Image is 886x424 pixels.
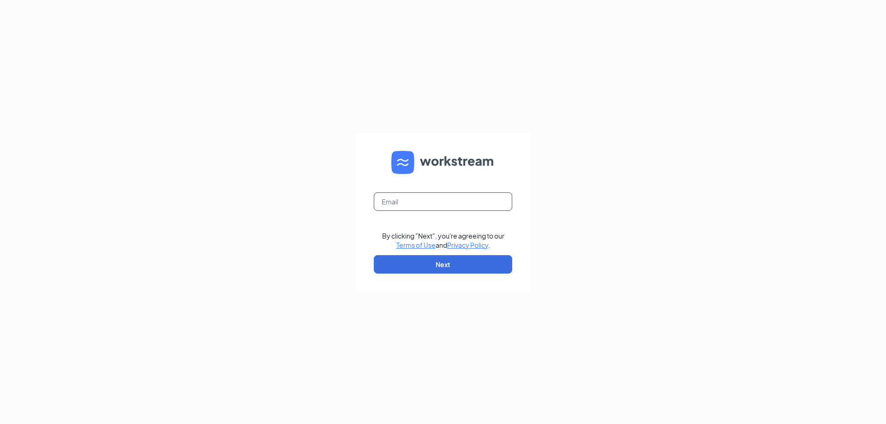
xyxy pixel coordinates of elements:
div: By clicking "Next", you're agreeing to our and . [382,231,504,250]
input: Email [374,192,512,211]
button: Next [374,255,512,274]
a: Terms of Use [396,241,436,249]
a: Privacy Policy [447,241,488,249]
img: WS logo and Workstream text [391,151,495,174]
